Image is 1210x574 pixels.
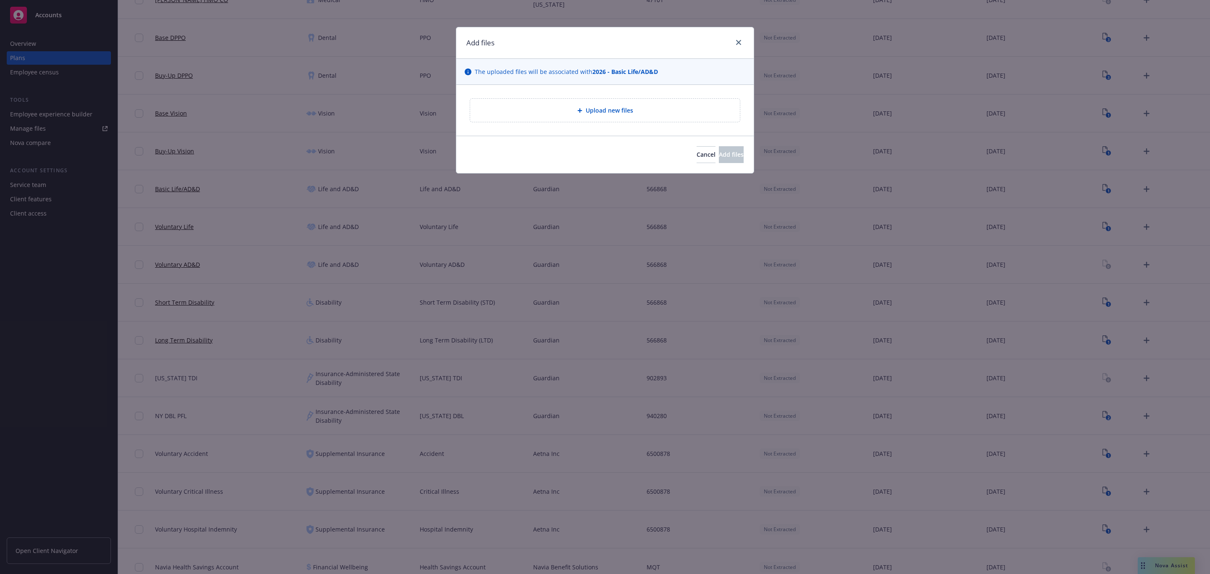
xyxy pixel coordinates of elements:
[470,98,740,122] div: Upload new files
[586,106,633,115] span: Upload new files
[466,37,495,48] h1: Add files
[475,67,658,76] span: The uploaded files will be associated with
[719,146,744,163] button: Add files
[697,150,715,158] span: Cancel
[697,146,715,163] button: Cancel
[719,150,744,158] span: Add files
[734,37,744,47] a: close
[592,68,658,76] strong: 2026 - Basic Life/AD&D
